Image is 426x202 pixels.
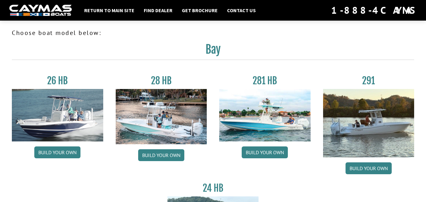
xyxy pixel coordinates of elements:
img: 291_Thumbnail.jpg [323,89,414,157]
h3: 24 HB [167,182,259,194]
h3: 28 HB [116,75,207,86]
h3: 26 HB [12,75,103,86]
h2: Bay [12,42,414,60]
h3: 291 [323,75,414,86]
h3: 281 HB [219,75,311,86]
img: white-logo-c9c8dbefe5ff5ceceb0f0178aa75bf4bb51f6bca0971e226c86eb53dfe498488.png [9,5,72,16]
a: Build your own [242,146,288,158]
img: 28-hb-twin.jpg [219,89,311,141]
p: Choose boat model below: [12,28,414,37]
img: 28_hb_thumbnail_for_caymas_connect.jpg [116,89,207,144]
img: 26_new_photo_resized.jpg [12,89,103,141]
a: Build your own [346,162,392,174]
a: Find Dealer [141,6,176,14]
a: Build your own [138,149,184,161]
a: Return to main site [81,6,138,14]
div: 1-888-4CAYMAS [331,3,417,17]
a: Build your own [34,146,80,158]
a: Get Brochure [179,6,221,14]
a: Contact Us [224,6,259,14]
